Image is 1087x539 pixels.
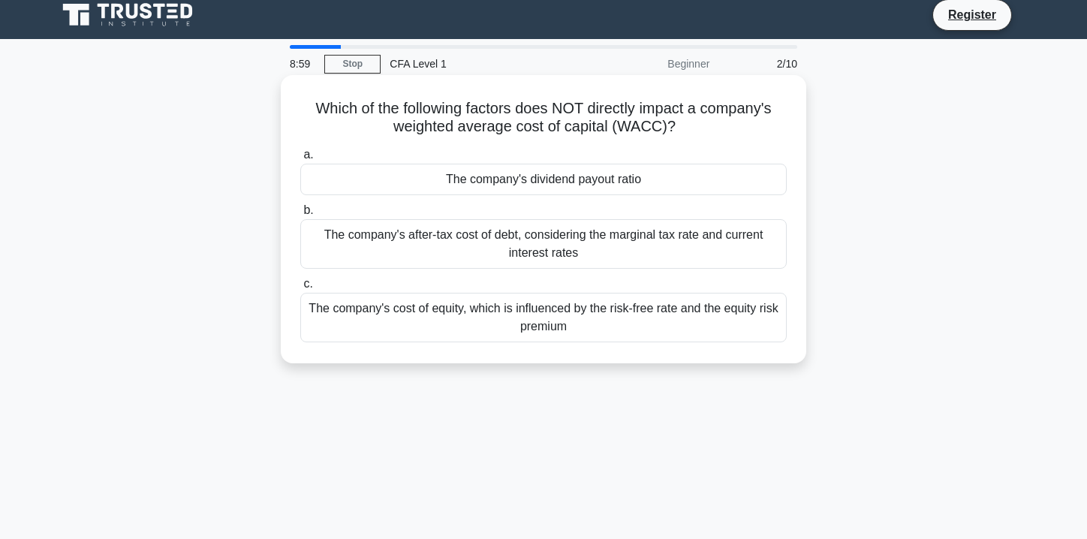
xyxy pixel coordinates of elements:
span: c. [303,277,312,290]
h5: Which of the following factors does NOT directly impact a company's weighted average cost of capi... [299,99,788,137]
div: The company's after-tax cost of debt, considering the marginal tax rate and current interest rates [300,219,787,269]
span: a. [303,148,313,161]
a: Stop [324,55,381,74]
div: 8:59 [281,49,324,79]
a: Register [939,5,1005,24]
div: CFA Level 1 [381,49,587,79]
div: The company's dividend payout ratio [300,164,787,195]
div: 2/10 [718,49,806,79]
div: Beginner [587,49,718,79]
span: b. [303,203,313,216]
div: The company's cost of equity, which is influenced by the risk-free rate and the equity risk premium [300,293,787,342]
